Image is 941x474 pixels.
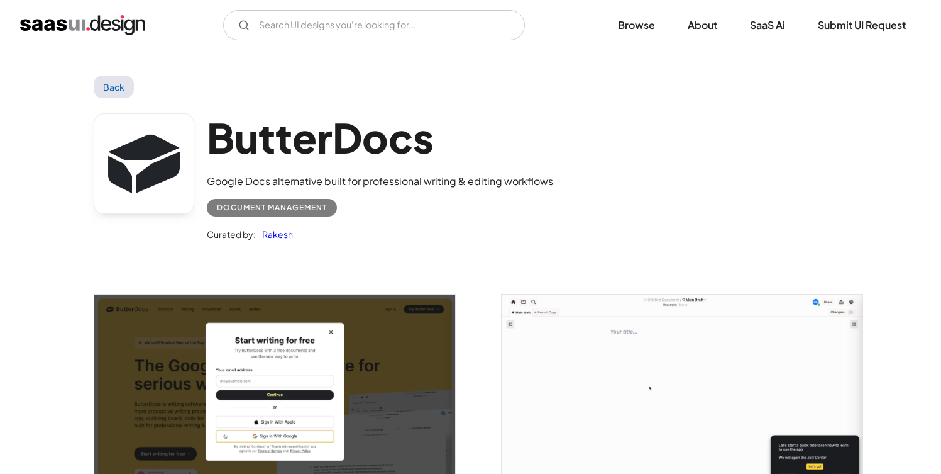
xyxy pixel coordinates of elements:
[803,11,921,39] a: Submit UI Request
[94,76,135,98] a: Back
[207,227,256,242] div: Curated by:
[223,10,525,40] form: Email Form
[223,10,525,40] input: Search UI designs you're looking for...
[673,11,732,39] a: About
[735,11,800,39] a: SaaS Ai
[207,174,553,189] div: Google Docs alternative built for professional writing & editing workflows
[207,113,553,162] h1: ButterDocs
[20,15,145,35] a: home
[256,227,293,242] a: Rakesh
[217,200,327,215] div: Document Management
[603,11,670,39] a: Browse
